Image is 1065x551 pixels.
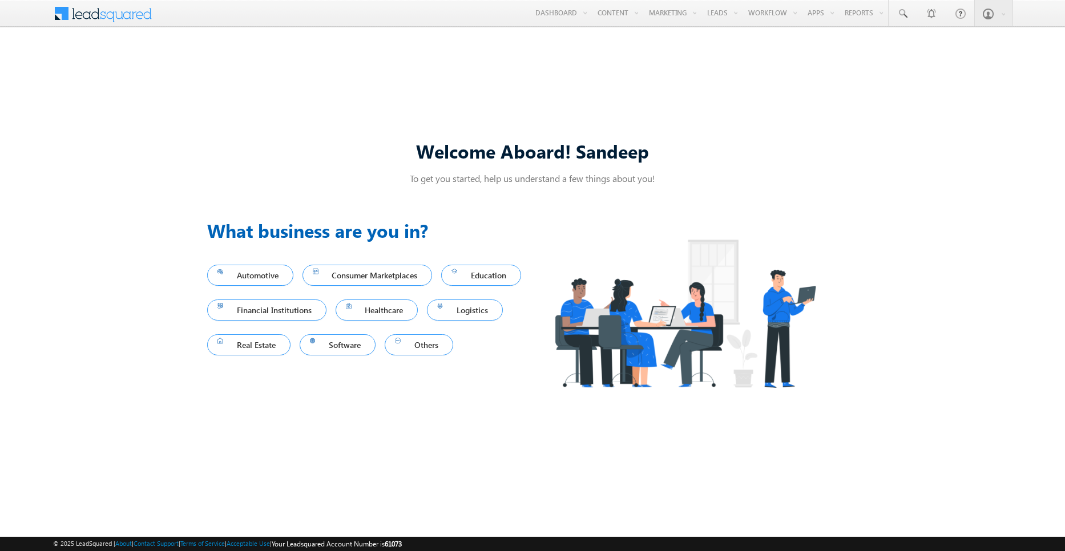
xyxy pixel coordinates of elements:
a: Terms of Service [180,540,225,547]
a: About [115,540,132,547]
span: Healthcare [346,302,408,318]
span: Education [451,268,511,283]
a: Acceptable Use [227,540,270,547]
img: Industry.png [532,217,837,410]
span: Consumer Marketplaces [313,268,422,283]
span: Others [395,337,443,353]
p: To get you started, help us understand a few things about you! [207,172,858,184]
span: Your Leadsquared Account Number is [272,540,402,548]
h3: What business are you in? [207,217,532,244]
span: Logistics [437,302,493,318]
span: © 2025 LeadSquared | | | | | [53,538,402,549]
a: Contact Support [134,540,179,547]
span: 61073 [385,540,402,548]
span: Real Estate [217,337,280,353]
span: Software [310,337,366,353]
div: Welcome Aboard! Sandeep [207,139,858,163]
span: Automotive [217,268,283,283]
span: Financial Institutions [217,302,316,318]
